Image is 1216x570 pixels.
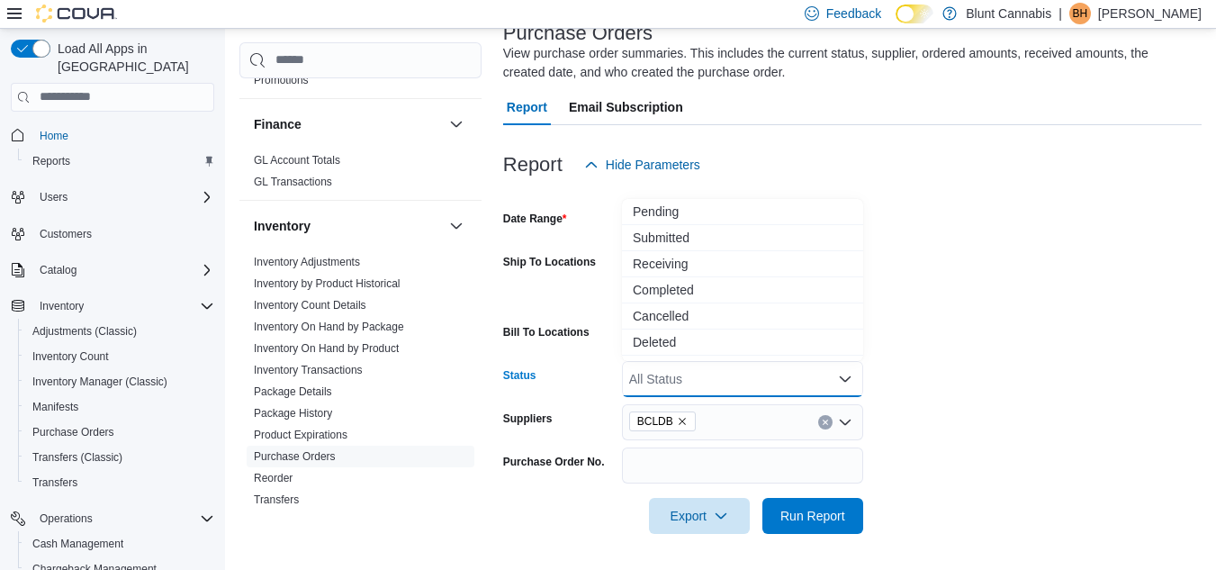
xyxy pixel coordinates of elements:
span: Report [507,89,547,125]
span: Purchase Orders [254,449,336,464]
span: Operations [40,511,93,526]
a: Cash Management [25,533,131,555]
label: Ship To Locations [503,255,596,269]
button: Transfers [18,470,221,495]
span: Inventory by Product Historical [254,276,401,291]
a: Customers [32,223,99,245]
a: Transfers [25,472,85,493]
span: Catalog [40,263,77,277]
span: Adjustments (Classic) [32,324,137,339]
div: Finance [239,149,482,200]
span: Hide Parameters [606,156,700,174]
h3: Finance [254,115,302,133]
span: Export [660,498,739,534]
button: Home [4,122,221,149]
span: Users [40,190,68,204]
a: GL Account Totals [254,154,340,167]
label: Bill To Locations [503,325,590,339]
button: Catalog [32,259,84,281]
button: Inventory [446,215,467,237]
button: Transfers (Classic) [18,445,221,470]
button: Hide Parameters [577,147,707,183]
a: Transfers (Classic) [25,447,130,468]
a: Inventory Count Details [254,299,366,312]
button: Reports [18,149,221,174]
button: Deleted [622,330,863,356]
span: Inventory Count Details [254,298,366,312]
button: Remove BCLDB from selection in this group [677,416,688,427]
span: Customers [40,227,92,241]
span: BCLDB [637,412,673,430]
span: Package Details [254,385,332,399]
span: Email Subscription [569,89,683,125]
a: GL Transactions [254,176,332,188]
div: Choose from the following options [622,199,863,356]
button: Open list of options [838,415,852,430]
a: Inventory Adjustments [254,256,360,268]
button: Cancelled [622,303,863,330]
a: Product Expirations [254,429,347,441]
div: Bentley Heathcote [1069,3,1091,24]
button: Users [4,185,221,210]
span: Run Report [780,507,845,525]
span: Load All Apps in [GEOGRAPHIC_DATA] [50,40,214,76]
span: Reorder [254,471,293,485]
button: Customers [4,221,221,247]
button: Inventory Count [18,344,221,369]
a: Purchase Orders [254,450,336,463]
a: Reorder [254,472,293,484]
a: Adjustments (Classic) [25,321,144,342]
button: Inventory [4,294,221,319]
span: Product Expirations [254,428,347,442]
button: Completed [622,277,863,303]
a: Package History [254,407,332,420]
span: Inventory Transactions [254,363,363,377]
span: Promotions [254,73,309,87]
span: Inventory Manager (Classic) [32,375,167,389]
span: Reports [32,154,70,168]
button: Operations [4,506,221,531]
span: Receiving [633,255,852,273]
label: Date Range [503,212,567,226]
a: Purchase Orders [25,421,122,443]
span: Transfers [25,472,214,493]
div: Inventory [239,251,482,518]
button: Submitted [622,225,863,251]
span: Purchase Orders [25,421,214,443]
a: Inventory by Product Historical [254,277,401,290]
button: Manifests [18,394,221,420]
h3: Inventory [254,217,311,235]
input: Dark Mode [896,5,933,23]
h3: Report [503,154,563,176]
span: GL Transactions [254,175,332,189]
button: Adjustments (Classic) [18,319,221,344]
span: Feedback [826,5,881,23]
div: View purchase order summaries. This includes the current status, supplier, ordered amounts, recei... [503,44,1193,82]
p: [PERSON_NAME] [1098,3,1202,24]
a: Inventory Count [25,346,116,367]
span: Customers [32,222,214,245]
a: Package Details [254,385,332,398]
span: Catalog [32,259,214,281]
span: Package History [254,406,332,421]
span: Inventory Manager (Classic) [25,371,214,393]
a: Inventory Transactions [254,364,363,376]
span: Inventory On Hand by Package [254,320,404,334]
button: Purchase Orders [18,420,221,445]
a: Promotions [254,74,309,86]
span: Inventory [32,295,214,317]
span: Pending [633,203,852,221]
button: Users [32,186,75,208]
a: Transfers [254,493,299,506]
label: Status [503,368,536,383]
a: Reports [25,150,77,172]
button: Receiving [622,251,863,277]
span: Transfers [32,475,77,490]
span: Inventory Adjustments [254,255,360,269]
span: Inventory Count [32,349,109,364]
button: Clear input [818,415,833,430]
span: Cash Management [32,537,123,551]
label: Purchase Order No. [503,455,605,469]
button: Finance [254,115,442,133]
span: GL Account Totals [254,153,340,167]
